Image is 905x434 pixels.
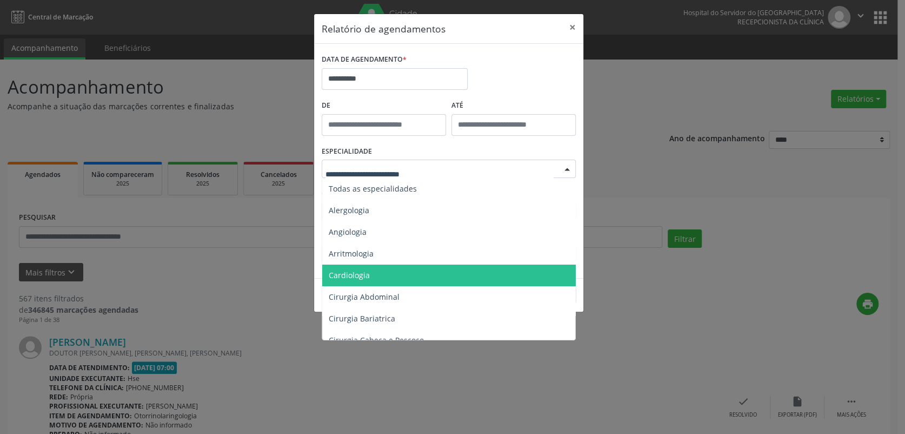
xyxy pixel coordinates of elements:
[562,14,583,41] button: Close
[329,313,395,324] span: Cirurgia Bariatrica
[329,205,369,215] span: Alergologia
[322,51,407,68] label: DATA DE AGENDAMENTO
[329,227,367,237] span: Angiologia
[329,248,374,259] span: Arritmologia
[329,335,424,345] span: Cirurgia Cabeça e Pescoço
[322,143,372,160] label: ESPECIALIDADE
[329,292,400,302] span: Cirurgia Abdominal
[329,183,417,194] span: Todas as especialidades
[451,97,576,114] label: ATÉ
[322,22,445,36] h5: Relatório de agendamentos
[322,97,446,114] label: De
[329,270,370,280] span: Cardiologia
